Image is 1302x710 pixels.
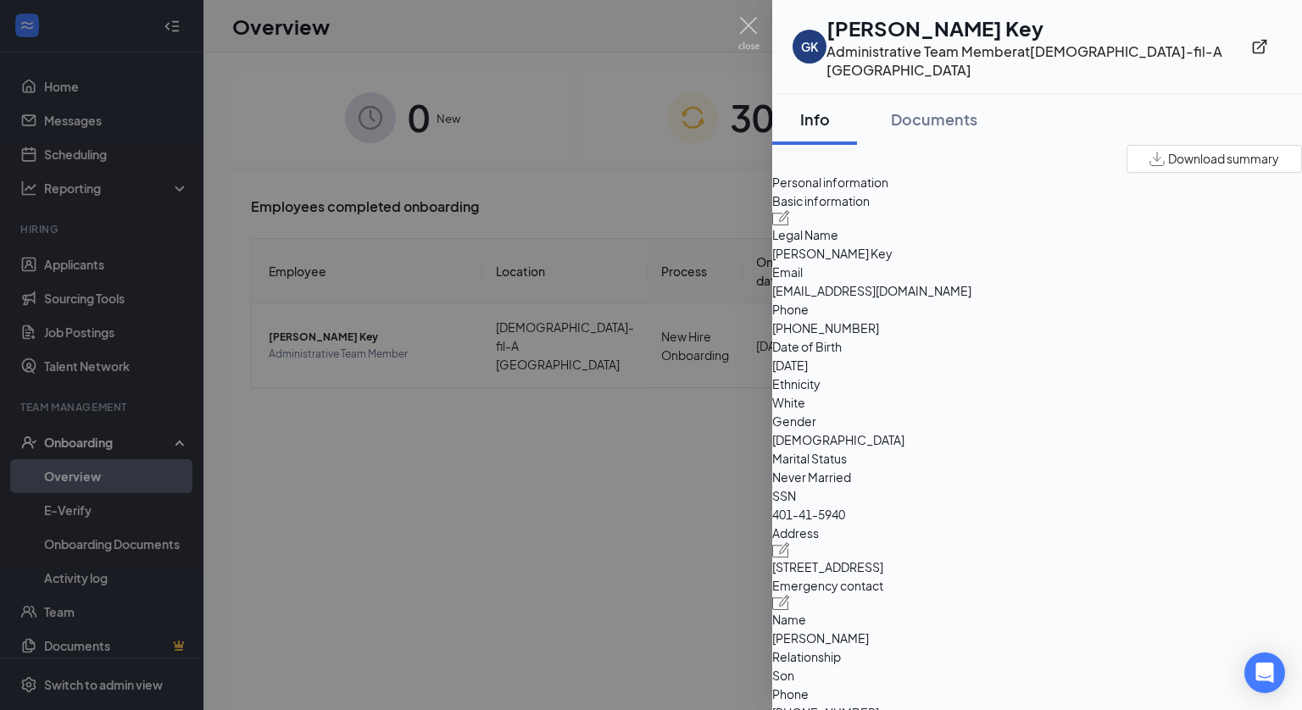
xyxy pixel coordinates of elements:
span: [PERSON_NAME] Key [772,244,1302,263]
div: Administrative Team Member at [DEMOGRAPHIC_DATA]-fil-A [GEOGRAPHIC_DATA] [826,42,1251,80]
span: Emergency contact [772,576,1302,595]
button: ExternalLink [1251,31,1282,62]
span: [EMAIL_ADDRESS][DOMAIN_NAME] [772,281,1302,300]
span: Name [772,610,1302,629]
span: 401-41-5940 [772,505,1302,524]
span: [PHONE_NUMBER] [772,319,1302,337]
span: Phone [772,685,1302,703]
span: Son [772,666,1302,685]
span: [DEMOGRAPHIC_DATA] [772,430,1302,449]
div: GK [801,38,818,55]
h1: [PERSON_NAME] Key [826,14,1251,42]
svg: ExternalLink [1251,38,1268,55]
span: Address [772,524,1302,542]
span: SSN [772,486,1302,505]
span: Marital Status [772,449,1302,468]
div: Info [789,108,840,130]
span: [PERSON_NAME] [772,629,1302,647]
span: Never Married [772,468,1302,486]
span: [STREET_ADDRESS] [772,557,1302,576]
span: Basic information [772,191,1302,210]
button: Download summary [1127,145,1302,173]
span: Phone [772,300,1302,319]
span: Ethnicity [772,374,1302,393]
div: Documents [891,108,977,130]
span: Email [772,263,1302,281]
span: Download summary [1168,150,1279,168]
div: Open Intercom Messenger [1244,652,1285,693]
span: Legal Name [772,225,1302,244]
span: Gender [772,412,1302,430]
span: [DATE] [772,356,1302,374]
span: Relationship [772,647,1302,666]
span: Personal information [772,173,1302,191]
span: Date of Birth [772,337,1302,356]
span: White [772,393,1302,412]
